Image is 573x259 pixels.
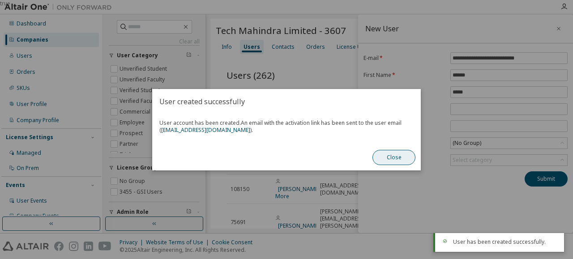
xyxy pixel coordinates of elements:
button: Close [372,150,415,165]
div: User has been created successfully. [453,238,557,246]
span: User account has been created. [159,119,414,134]
h2: User created successfully [152,89,421,114]
span: An email with the activation link has been sent to the user email ( ). [159,119,402,134]
a: [EMAIL_ADDRESS][DOMAIN_NAME] [161,126,250,134]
